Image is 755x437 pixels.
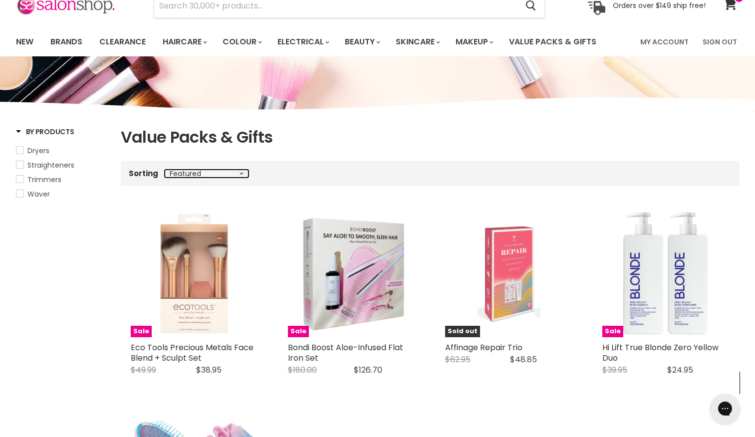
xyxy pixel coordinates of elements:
span: $180.00 [288,364,317,376]
a: Affinage Repair Trio Affinage Repair Trio Sold out [445,210,572,337]
a: Haircare [155,31,213,52]
a: Makeup [448,31,500,52]
a: Waver [16,189,108,200]
span: Sale [602,326,623,337]
span: Sold out [445,326,480,337]
span: Waver [27,189,50,199]
img: Hi Lift True Blonde Zero Yellow Duo [602,210,730,337]
span: Sale [288,326,309,337]
img: Bondi Boost Aloe-Infused Flat Iron Set [288,210,415,337]
span: $126.70 [354,364,382,376]
span: $49.99 [131,364,156,376]
a: Beauty [337,31,386,52]
span: $48.85 [510,354,537,365]
img: Affinage Repair Trio [477,210,540,337]
a: Bondi Boost Aloe-Infused Flat Iron Set [288,342,403,364]
span: $62.95 [445,354,471,365]
a: Hi Lift True Blonde Zero Yellow Duo [602,342,719,364]
a: Clearance [92,31,153,52]
ul: Main menu [8,27,619,56]
a: Eco Tools Precious Metals Face Blend + Sculpt Set [131,342,253,364]
a: Eco Tools Precious Metals Face Blend + Sculpt Set Eco Tools Precious Metals Face Blend + Sculpt S... [131,210,258,337]
a: My Account [634,31,695,52]
a: Brands [43,31,90,52]
iframe: Gorgias live chat messenger [705,390,745,427]
a: Value Packs & Gifts [502,31,604,52]
a: New [8,31,41,52]
p: Orders over $149 ship free! [613,1,706,10]
span: $39.95 [602,364,627,376]
a: Hi Lift True Blonde Zero Yellow Duo Sale [602,210,730,337]
span: Dryers [27,146,49,156]
a: Dryers [16,145,108,156]
a: Bondi Boost Aloe-Infused Flat Iron Set Sale [288,210,415,337]
img: Eco Tools Precious Metals Face Blend + Sculpt Set [131,210,258,337]
a: Sign Out [697,31,743,52]
h1: Value Packs & Gifts [121,127,740,148]
a: Skincare [388,31,446,52]
a: Affinage Repair Trio [445,342,522,353]
span: Trimmers [27,175,61,185]
span: Sale [131,326,152,337]
label: Sorting [129,169,158,178]
span: Straighteners [27,160,74,170]
nav: Main [3,27,752,56]
a: Trimmers [16,174,108,185]
a: Electrical [270,31,335,52]
h3: By Products [16,127,74,137]
a: Straighteners [16,160,108,171]
a: Colour [215,31,268,52]
span: $24.95 [667,364,693,376]
span: $38.95 [196,364,222,376]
